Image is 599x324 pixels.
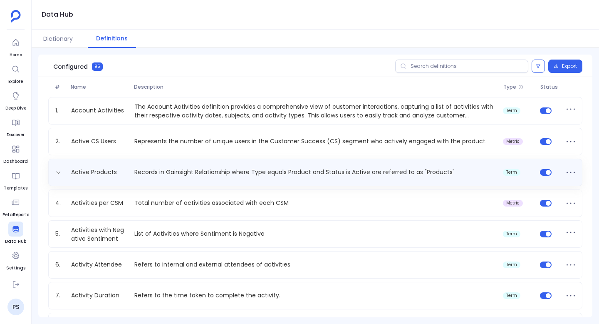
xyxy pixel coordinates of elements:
span: PetaReports [2,212,29,218]
span: Discover [7,132,25,138]
button: Dictionary [35,30,81,48]
span: Home [8,52,23,58]
span: # [52,84,67,90]
a: Settings [6,248,25,272]
p: Records in Gainsight Relationship where Type equals Product and Status is Active are referred to ... [131,168,500,177]
a: Explore [8,62,23,85]
a: Active CS Users [68,137,119,146]
a: Data Hub [5,222,26,245]
a: PetaReports [2,195,29,218]
span: Deep Dive [5,105,26,112]
a: Activities per CSM [68,199,126,207]
p: The Account Activities definition provides a comprehensive view of customer interactions, capturi... [131,102,500,119]
h1: Data Hub [42,9,73,20]
a: PS [7,299,24,315]
span: term [506,232,517,237]
a: Home [8,35,23,58]
span: Templates [4,185,27,192]
a: Templates [4,168,27,192]
a: Active Products [68,168,120,177]
span: metric [506,139,520,144]
button: Export [548,60,582,73]
span: term [506,262,517,267]
span: Export [562,63,577,70]
span: 5. [52,229,68,238]
span: 95 [92,62,103,71]
span: Settings [6,265,25,272]
span: Dashboard [3,158,28,165]
a: Account Activities [68,106,127,115]
p: Represents the number of unique users in the Customer Success (CS) segment who actively engaged w... [131,137,500,146]
a: Dashboard [3,142,28,165]
a: Activities with Negative Sentiment [68,226,131,242]
a: Discover [7,115,25,138]
span: 1. [52,106,68,115]
p: List of Activities where Sentiment is Negative [131,229,500,238]
span: Data Hub [5,238,26,245]
p: Refers to internal and external attendees of activities [131,260,500,269]
input: Search definitions [395,60,528,73]
button: Definitions [88,30,136,48]
span: Name [67,84,131,90]
span: term [506,170,517,175]
a: Activity Attendee [68,260,125,269]
span: 2. [52,137,68,146]
span: 6. [52,260,68,269]
span: metric [506,201,520,206]
span: term [506,108,517,113]
span: Configured [53,62,88,71]
span: Explore [8,78,23,85]
img: petavue logo [11,10,21,22]
span: 7. [52,291,68,300]
span: Type [503,84,516,90]
p: Refers to the time taken to complete the activity. [131,291,500,300]
span: term [506,293,517,298]
a: Activity Duration [68,291,123,300]
p: Total number of activities associated with each CSM [131,199,500,207]
span: Status [537,84,563,90]
span: 4. [52,199,68,207]
a: Deep Dive [5,88,26,112]
span: Description [131,84,500,90]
